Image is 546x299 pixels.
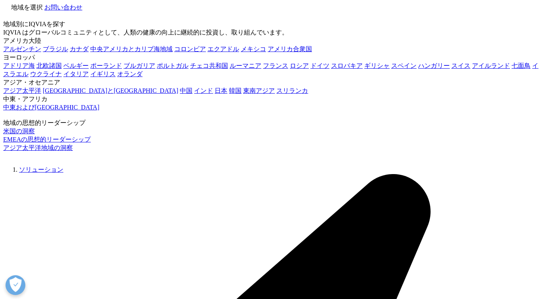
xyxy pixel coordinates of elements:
[229,87,242,94] a: 韓国
[3,37,41,44] font: アメリカ大陸
[3,136,91,143] a: EMEAの思想的リーダーシップ
[63,62,89,69] a: ベルギー
[3,104,99,111] a: 中東および[GEOGRAPHIC_DATA]
[243,87,275,94] a: 東南アジア
[194,87,213,94] a: インド
[215,87,227,94] a: 日本
[43,46,68,52] a: ブラジル
[310,62,329,69] a: ドイツ
[63,71,89,77] a: イタリア
[512,62,531,69] a: 七面鳥
[190,62,228,69] a: チェコ共和国
[44,4,82,11] a: お問い合わせ
[3,62,35,69] a: アドリア海
[11,4,43,11] font: 地域を選択
[418,62,450,69] a: ハンガリー
[90,71,116,77] a: イギリス
[230,62,261,69] a: ルーマニア
[90,62,122,69] a: ポーランド
[157,62,188,69] a: ポルトガル
[6,275,25,295] button: 優先設定センターを開く
[3,96,48,102] font: 中東・アフリカ
[3,46,41,52] a: アルゼンチン
[43,87,178,94] a: [GEOGRAPHIC_DATA]と[GEOGRAPHIC_DATA]
[19,166,63,173] a: ソリューション
[30,71,62,77] a: ウクライナ
[472,62,510,69] a: アイルランド
[3,54,35,61] font: ヨーロッパ
[174,46,206,52] a: コロンビア
[36,62,62,69] a: 北欧諸国
[451,62,470,69] a: スイス
[263,62,288,69] a: フランス
[3,21,65,27] font: 地域別にIQVIAを探す
[3,79,60,86] font: アジア・オセアニア
[3,29,288,36] font: IQVIA はグローバルコミュニティとして、人類の健康の向上に継続的に投資し、取り組んでいます。
[391,62,417,69] a: スペイン
[90,46,173,52] a: 中央アメリカとカリブ海地域
[331,62,363,69] a: スロバキア
[70,46,89,52] a: カナダ
[117,71,143,77] a: オランダ
[3,128,35,134] a: 米国の洞察
[124,62,155,69] a: ブルガリア
[180,87,192,94] a: 中国
[3,144,73,151] a: アジア太平洋地域の洞察
[276,87,308,94] a: スリランカ
[364,62,390,69] a: ギリシャ
[3,119,86,126] font: 地域の思想的リーダーシップ
[290,62,309,69] a: ロシア
[3,87,41,94] a: アジア太平洋
[241,46,266,52] a: メキシコ
[207,46,239,52] a: エクアドル
[268,46,312,52] a: アメリカ合衆国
